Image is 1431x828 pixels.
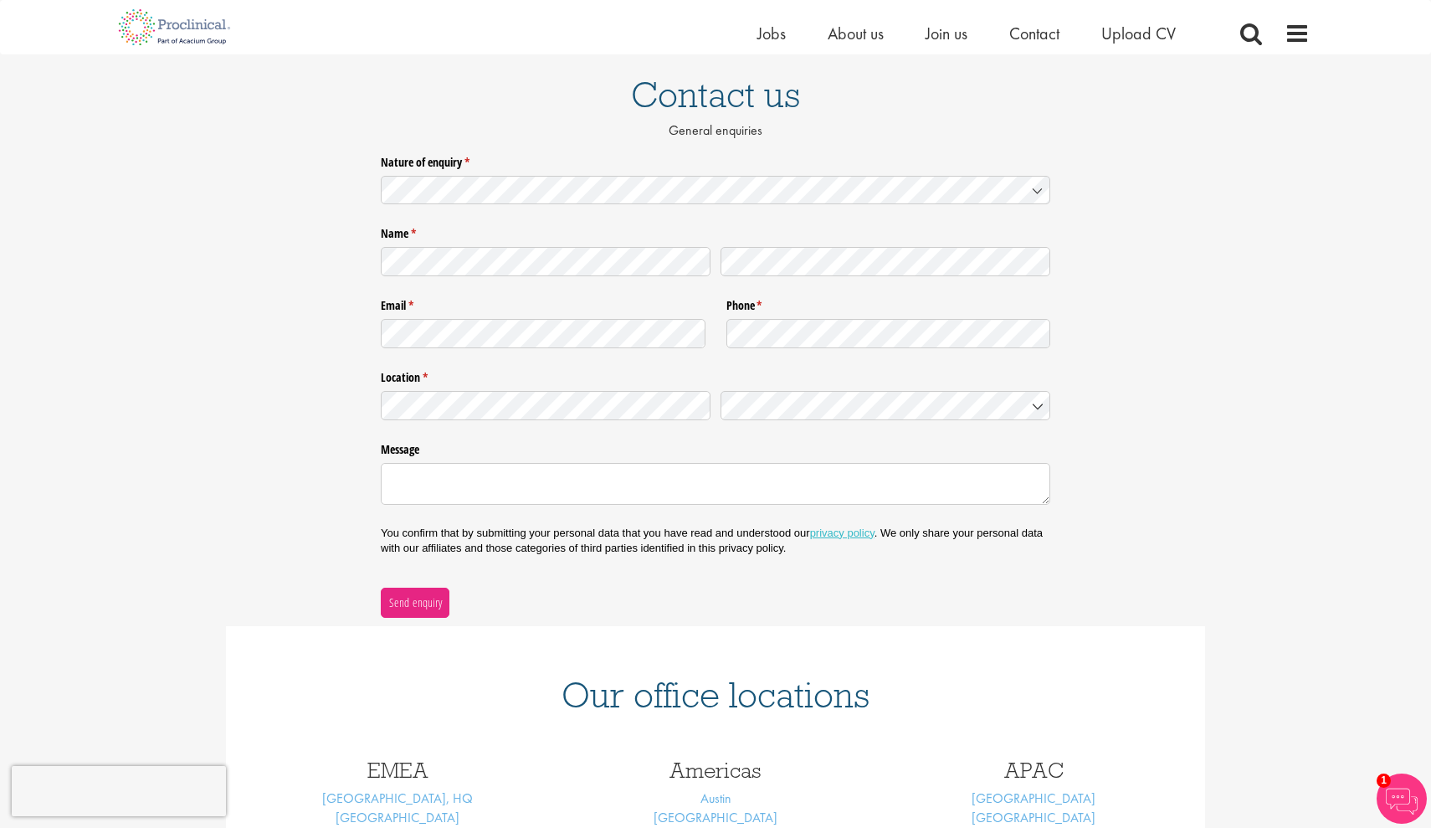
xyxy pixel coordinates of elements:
a: Join us [926,23,967,44]
p: You confirm that by submitting your personal data that you have read and understood our . We only... [381,526,1050,556]
a: [GEOGRAPHIC_DATA] [336,809,459,826]
input: Last [721,247,1050,276]
a: Contact [1009,23,1059,44]
a: Austin [700,789,731,807]
input: Country [721,391,1050,420]
label: Email [381,292,705,314]
h1: Our office locations [251,676,1180,713]
a: Upload CV [1101,23,1176,44]
h3: Americas [569,759,862,781]
input: State / Province / Region [381,391,710,420]
a: About us [828,23,884,44]
legend: Name [381,220,1050,242]
label: Phone [726,292,1051,314]
img: Chatbot [1377,774,1427,824]
input: First [381,247,710,276]
a: [GEOGRAPHIC_DATA] [972,789,1095,807]
a: [GEOGRAPHIC_DATA], HQ [322,789,473,807]
h3: EMEA [251,759,544,781]
a: [GEOGRAPHIC_DATA] [972,809,1095,826]
label: Message [381,436,1050,458]
a: Jobs [757,23,786,44]
a: [GEOGRAPHIC_DATA] [654,809,777,826]
h3: APAC [887,759,1180,781]
button: Send enquiry [381,588,449,618]
label: Nature of enquiry [381,148,1050,170]
iframe: reCAPTCHA [12,766,226,816]
span: 1 [1377,774,1391,788]
a: privacy policy [810,527,874,539]
legend: Location [381,364,1050,386]
span: Send enquiry [388,594,443,612]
